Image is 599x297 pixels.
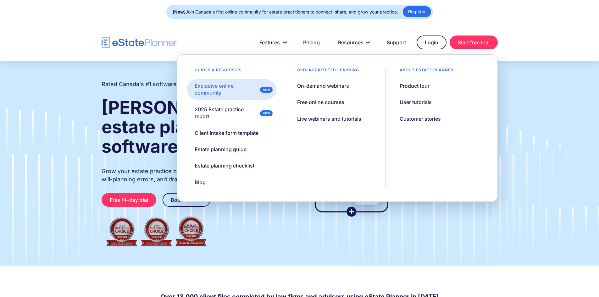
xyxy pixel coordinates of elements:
[392,96,440,109] a: User tutorials
[187,67,250,76] div: Guides & resources
[392,112,449,125] a: Customer stories
[195,162,254,169] div: Estate planning checklist
[330,36,376,49] a: Resources
[400,99,432,106] div: User tutorials
[187,176,214,189] a: Blog
[173,9,186,14] strong: [New]
[102,193,156,207] a: Free 14-day trial
[252,36,292,49] a: Features
[297,115,361,122] div: Live webinars and tutorials
[379,36,413,49] a: Support
[102,37,177,48] a: home
[102,167,288,184] p: Grow your estate practice by streamlining client intake, reducing will-planning errors, and draft...
[392,67,461,76] div: About estate planner
[173,8,398,16] div: Join Canada's first online community for estate practitioners to connect, share, and grow your pr...
[102,97,287,157] strong: [PERSON_NAME] and estate planning software
[297,99,344,106] div: Free online courses
[289,79,357,92] a: On-demand webinars
[187,79,276,100] a: Exclusive online community
[187,143,254,156] a: Estate planning guide
[400,82,430,89] div: Product tour
[195,179,206,186] div: Blog
[392,79,437,92] a: Product tour
[187,126,266,140] a: Client intake form template
[417,36,446,49] a: Login
[187,159,262,172] a: Estate planning checklist
[195,82,258,96] div: Exclusive online community
[102,80,240,88] h2: Rated Canada's #1 software for estate practitioners
[163,193,210,207] a: Book a demo
[195,146,247,153] div: Estate planning guide
[296,36,327,49] a: Pricing
[400,115,441,122] div: Customer stories
[403,6,431,17] a: Register
[289,112,369,125] a: Live webinars and tutorials
[289,96,352,109] a: Free online courses
[450,36,498,49] a: Start free trial
[289,67,367,76] div: CPD–accredited learning
[297,82,349,89] div: On-demand webinars
[195,129,258,136] div: Client intake form template
[187,103,276,123] a: 2025 Estate practice report
[195,106,258,120] div: 2025 Estate practice report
